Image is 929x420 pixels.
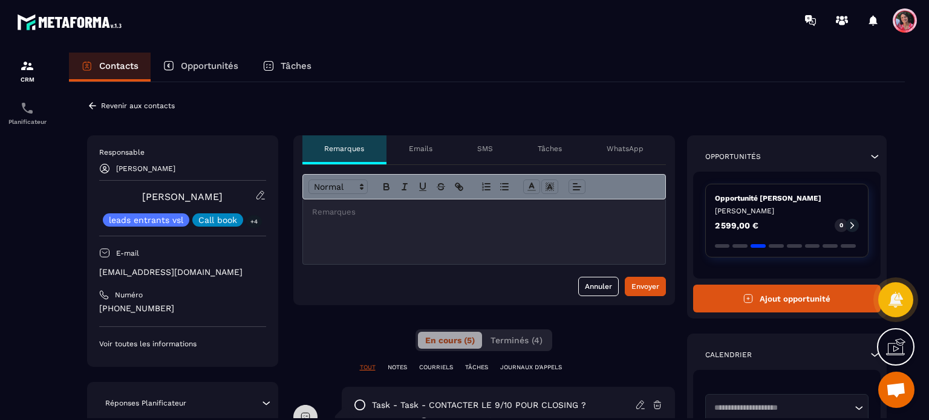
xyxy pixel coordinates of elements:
[715,193,859,203] p: Opportunité [PERSON_NAME]
[538,144,562,153] p: Tâches
[281,60,311,71] p: Tâches
[710,402,852,414] input: Search for option
[246,215,262,228] p: +4
[418,332,482,349] button: En cours (5)
[419,363,453,372] p: COURRIELS
[3,118,51,125] p: Planificateur
[109,216,183,224] p: leads entrants vsl
[151,53,250,82] a: Opportunités
[705,152,761,161] p: Opportunités
[142,191,223,202] a: [PERSON_NAME]
[181,60,238,71] p: Opportunités
[20,101,34,115] img: scheduler
[99,339,266,349] p: Voir toutes les informations
[409,144,432,153] p: Emails
[115,290,143,300] p: Numéro
[324,144,364,153] p: Remarques
[715,221,758,230] p: 2 599,00 €
[3,76,51,83] p: CRM
[101,102,175,110] p: Revenir aux contacts
[250,53,324,82] a: Tâches
[693,285,881,312] button: Ajout opportunité
[388,363,407,372] p: NOTES
[477,144,493,153] p: SMS
[99,267,266,278] p: [EMAIL_ADDRESS][DOMAIN_NAME]
[578,277,619,296] button: Annuler
[99,147,266,157] p: Responsable
[839,221,843,230] p: 0
[631,280,659,292] div: Envoyer
[878,372,914,408] div: Ouvrir le chat
[198,216,237,224] p: Call book
[99,60,139,71] p: Contacts
[483,332,550,349] button: Terminés (4)
[3,50,51,92] a: formationformationCRM
[20,59,34,73] img: formation
[3,92,51,134] a: schedulerschedulerPlanificateur
[465,363,488,372] p: TÂCHES
[99,303,266,314] p: [PHONE_NUMBER]
[116,164,175,173] p: [PERSON_NAME]
[372,399,586,411] p: task - task - CONTACTER LE 9/10 POUR CLOSING ?
[69,53,151,82] a: Contacts
[705,350,752,360] p: Calendrier
[491,335,543,345] span: Terminés (4)
[360,363,376,372] p: TOUT
[425,335,475,345] span: En cours (5)
[500,363,562,372] p: JOURNAUX D'APPELS
[17,11,126,33] img: logo
[105,398,186,408] p: Réponses Planificateur
[715,206,859,216] p: [PERSON_NAME]
[607,144,644,153] p: WhatsApp
[625,277,666,296] button: Envoyer
[116,248,139,258] p: E-mail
